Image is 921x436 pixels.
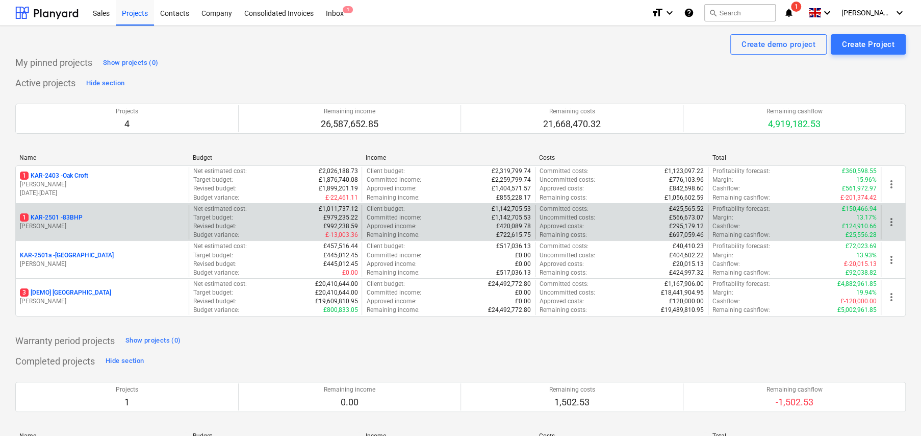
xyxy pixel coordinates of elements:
[766,385,823,394] p: Remaining cashflow
[15,355,95,368] p: Completed projects
[856,288,877,297] p: 19.94%
[540,260,584,269] p: Approved costs :
[325,193,357,202] p: £-22,461.11
[84,75,127,91] button: Hide section
[366,213,421,222] p: Committed income :
[856,176,877,184] p: 15.96%
[669,184,704,193] p: £842,598.60
[669,269,704,277] p: £424,997.32
[712,154,877,161] div: Total
[496,242,531,251] p: £517,036.13
[492,205,531,213] p: £1,142,705.53
[366,184,416,193] p: Approved income :
[20,288,185,306] div: 3[DEMO] [GEOGRAPHIC_DATA][PERSON_NAME]
[315,288,357,297] p: £20,410,644.00
[712,222,740,231] p: Cashflow :
[193,260,237,269] p: Revised budget :
[712,306,770,314] p: Remaining cashflow :
[842,205,877,213] p: £150,466.94
[193,176,233,184] p: Target budget :
[366,231,419,239] p: Remaining income :
[19,154,185,161] div: Name
[193,297,237,306] p: Revised budget :
[846,269,877,277] p: £92,038.82
[193,231,239,239] p: Budget variance :
[712,231,770,239] p: Remaining cashflow :
[20,213,185,231] div: 1KAR-2501 -83BHP[PERSON_NAME]
[540,269,587,277] p: Remaining costs :
[712,297,740,306] p: Cashflow :
[193,306,239,314] p: Budget variance :
[193,184,237,193] p: Revised budget :
[712,167,770,176] p: Profitability forecast :
[20,260,185,269] p: [PERSON_NAME]
[515,260,531,269] p: £0.00
[20,172,29,180] span: 1
[784,7,794,19] i: notifications
[856,251,877,260] p: 13.93%
[488,306,531,314] p: £24,492,772.80
[821,7,833,19] i: keyboard_arrow_down
[20,297,185,306] p: [PERSON_NAME]
[100,55,161,71] button: Show projects (0)
[712,280,770,288] p: Profitability forecast :
[549,396,595,408] p: 1,502.53
[20,213,29,222] span: 1
[841,9,892,17] span: [PERSON_NAME]
[712,269,770,277] p: Remaining cashflow :
[323,213,357,222] p: £979,235.22
[366,306,419,314] p: Remaining income :
[651,7,663,19] i: format_size
[492,176,531,184] p: £2,259,799.74
[664,167,704,176] p: £1,123,097.22
[103,353,146,370] button: Hide section
[837,280,877,288] p: £4,882,961.85
[741,38,815,51] div: Create demo project
[86,78,124,89] div: Hide section
[540,213,595,222] p: Uncommitted costs :
[315,297,357,306] p: £19,609,810.95
[15,77,75,89] p: Active projects
[193,269,239,277] p: Budget variance :
[343,6,353,13] span: 1
[323,260,357,269] p: £445,012.45
[669,222,704,231] p: £295,179.12
[106,355,144,367] div: Hide section
[540,280,589,288] p: Committed costs :
[15,57,92,69] p: My pinned projects
[856,213,877,222] p: 13.17%
[496,193,531,202] p: £855,228.17
[840,297,877,306] p: £-120,000.00
[515,288,531,297] p: £0.00
[846,231,877,239] p: £25,556.28
[116,107,138,116] p: Projects
[831,34,906,55] button: Create Project
[842,222,877,231] p: £124,910.66
[543,107,601,116] p: Remaining costs
[870,387,921,436] div: Chat Widget
[324,385,375,394] p: Remaining income
[540,222,584,231] p: Approved costs :
[20,189,185,198] p: [DATE] - [DATE]
[664,280,704,288] p: £1,167,906.00
[673,242,704,251] p: £40,410.23
[193,251,233,260] p: Target budget :
[766,396,823,408] p: -1,502.53
[488,280,531,288] p: £24,492,772.80
[885,291,898,303] span: more_vert
[842,167,877,176] p: £360,598.55
[20,288,111,297] p: [DEMO] [GEOGRAPHIC_DATA]
[496,269,531,277] p: £517,036.13
[515,251,531,260] p: £0.00
[673,260,704,269] p: £20,015.13
[709,9,717,17] span: search
[540,297,584,306] p: Approved costs :
[315,280,357,288] p: £20,410,644.00
[766,118,823,130] p: 4,919,182.53
[669,213,704,222] p: £566,673.07
[712,205,770,213] p: Profitability forecast :
[366,251,421,260] p: Committed income :
[116,385,138,394] p: Projects
[844,260,877,269] p: £-20,015.13
[323,251,357,260] p: £445,012.45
